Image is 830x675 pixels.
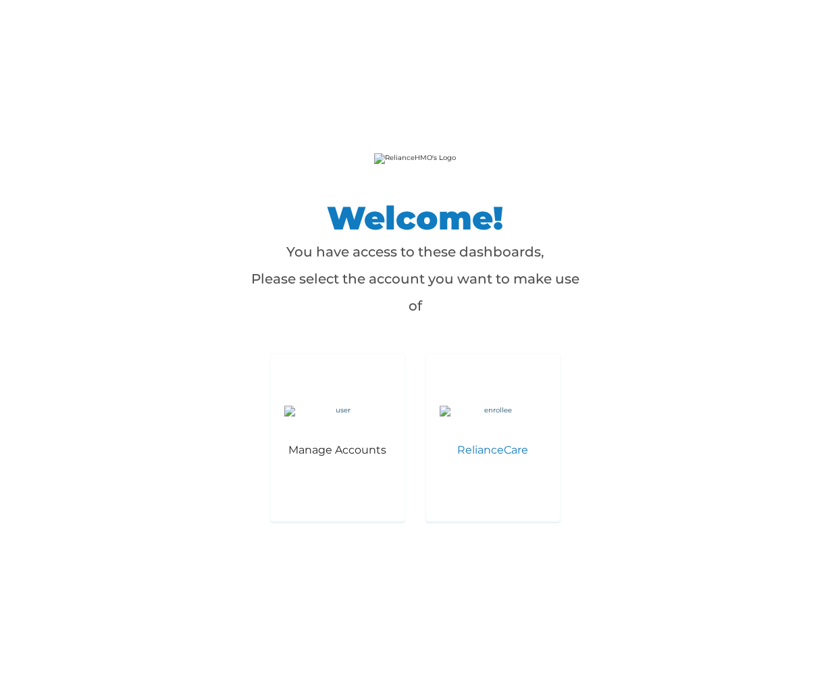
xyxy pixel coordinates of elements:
p: Manage Accounts [284,443,391,456]
img: RelianceHMO's Logo [374,153,456,164]
img: user [284,406,391,416]
p: You have access to these dashboards, Please select the account you want to make use of [247,238,584,319]
h1: Welcome! [247,198,584,238]
img: enrollee [440,406,546,416]
p: RelianceCare [440,443,546,456]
